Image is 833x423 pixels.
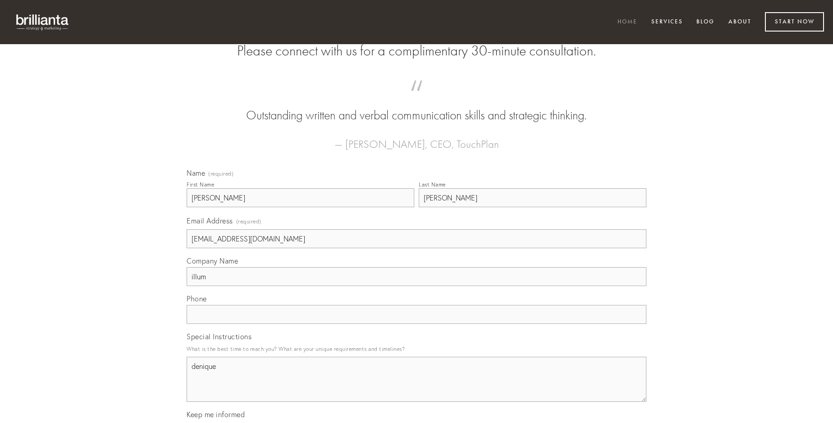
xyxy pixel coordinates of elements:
[201,89,632,107] span: “
[208,171,233,177] span: (required)
[723,15,757,30] a: About
[691,15,720,30] a: Blog
[201,124,632,153] figcaption: — [PERSON_NAME], CEO, TouchPlan
[187,181,214,188] div: First Name
[645,15,689,30] a: Services
[612,15,643,30] a: Home
[187,343,646,355] p: What is the best time to reach you? What are your unique requirements and timelines?
[187,42,646,59] h2: Please connect with us for a complimentary 30-minute consultation.
[187,256,238,265] span: Company Name
[187,332,252,341] span: Special Instructions
[187,168,205,177] span: Name
[9,9,77,35] img: brillianta - research, strategy, marketing
[187,410,245,419] span: Keep me informed
[187,294,207,303] span: Phone
[201,89,632,124] blockquote: Outstanding written and verbal communication skills and strategic thinking.
[419,181,446,188] div: Last Name
[187,357,646,402] textarea: denique
[236,215,261,227] span: (required)
[187,216,233,225] span: Email Address
[765,12,824,32] a: Start Now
